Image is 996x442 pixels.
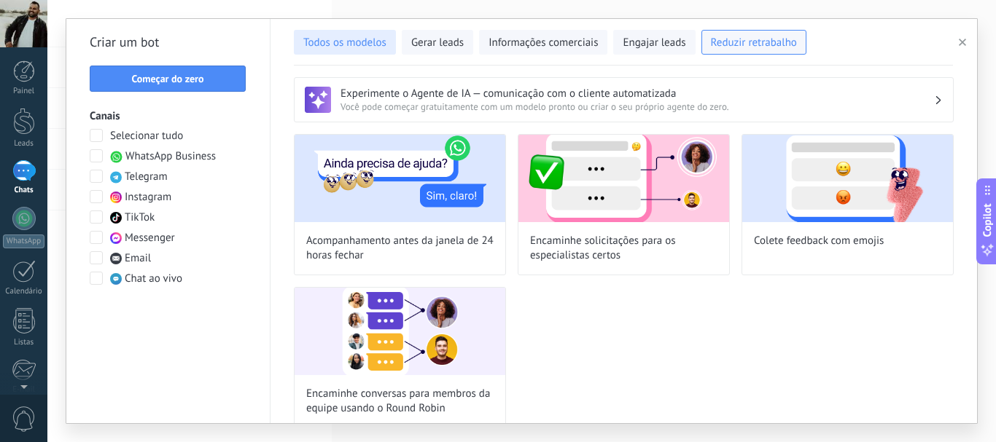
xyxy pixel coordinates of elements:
[3,139,45,149] div: Leads
[3,287,45,296] div: Calendário
[341,87,934,100] h3: Experimente o Agente de IA — comunicação com o cliente automatizada
[125,190,171,205] span: Instagram
[411,36,464,50] span: Gerar leads
[306,234,494,263] span: Acompanhamento antes da janela de 24 horas fechar
[3,338,45,347] div: Listas
[402,30,473,55] button: Gerar leads
[110,129,183,143] span: Selecionar tudo
[479,30,607,55] button: Informações comerciais
[489,36,598,50] span: Informações comerciais
[125,231,175,245] span: Messenger
[90,31,246,54] h2: Criar um bot
[303,36,386,50] span: Todos os modelos
[295,288,505,375] img: Encaminhe conversas para membros da equipe usando o Round Robin
[754,234,884,248] span: Colete feedback com emojis
[125,149,216,164] span: WhatsApp Business
[3,87,45,96] div: Painel
[125,251,151,266] span: Email
[306,387,494,416] span: Encaminhe conversas para membros da equipe usando o Round Robin
[518,135,729,222] img: Encaminhe solicitações para os especialistas certos
[125,272,182,286] span: Chat ao vivo
[701,30,806,55] button: Reduzir retrabalho
[3,186,45,195] div: Chats
[125,210,155,225] span: TikTok
[711,36,797,50] span: Reduzir retrabalho
[125,170,168,184] span: Telegram
[131,74,203,84] span: Começar do zero
[530,234,717,263] span: Encaminhe solicitações para os especialistas certos
[613,30,695,55] button: Engajar leads
[980,203,995,237] span: Copilot
[90,109,246,123] h3: Canais
[3,234,44,248] div: WhatsApp
[341,100,934,113] span: Você pode começar gratuitamente com um modelo pronto ou criar o seu próprio agente do zero.
[295,135,505,222] img: Acompanhamento antes da janela de 24 horas fechar
[742,135,953,222] img: Colete feedback com emojis
[294,30,396,55] button: Todos os modelos
[90,66,246,92] button: Começar do zero
[623,36,685,50] span: Engajar leads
